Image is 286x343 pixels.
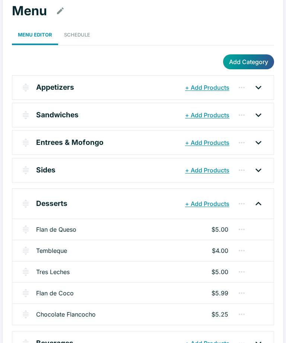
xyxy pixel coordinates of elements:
button: + Add Products [183,108,231,122]
img: drag-handle.svg [21,225,30,234]
a: Tres Leches [36,267,70,276]
p: Sandwiches [36,109,79,120]
p: $5.99 [212,289,228,298]
button: + Add Products [183,197,231,210]
p: Entrees & Mofongo [36,137,104,148]
img: drag-handle.svg [21,111,30,120]
img: drag-handle.svg [21,138,30,147]
p: $4.00 [212,246,228,255]
img: drag-handle.svg [21,199,30,208]
div: Sandwiches+ Add Products [12,103,274,127]
a: Menu Editor [12,25,58,45]
a: Flan de Queso [36,225,76,234]
a: Chocolate Flancocho [36,310,96,319]
p: $5.00 [212,267,228,276]
p: Sides [36,165,55,175]
p: Desserts [36,198,67,209]
img: drag-handle.svg [21,267,30,276]
img: drag-handle.svg [21,166,30,175]
button: + Add Products [183,163,231,177]
a: Flan de Coco [36,289,74,298]
div: Entrees & Mofongo+ Add Products [12,131,274,155]
button: + Add Products [183,136,231,149]
p: $5.00 [212,225,228,234]
div: Sides+ Add Products [12,158,274,182]
p: $5.25 [212,310,228,319]
img: drag-handle.svg [21,289,30,298]
a: Schedule [58,25,96,45]
div: Appetizers+ Add Products [12,76,274,99]
a: Tembleque [36,246,67,255]
img: drag-handle.svg [21,246,30,255]
img: drag-handle.svg [21,310,30,319]
button: + Add Products [183,81,231,94]
h1: Menu [12,3,47,19]
p: Appetizers [36,82,74,93]
img: drag-handle.svg [21,83,30,92]
button: Add Category [223,54,274,69]
div: Desserts+ Add Products [12,189,274,219]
